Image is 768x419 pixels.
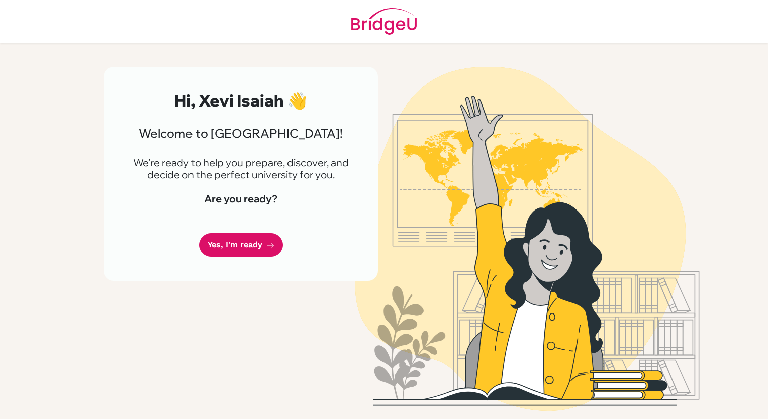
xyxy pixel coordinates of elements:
[128,157,354,181] p: We're ready to help you prepare, discover, and decide on the perfect university for you.
[128,91,354,110] h2: Hi, Xevi Isaiah 👋
[199,233,283,257] a: Yes, I'm ready
[128,193,354,205] h4: Are you ready?
[128,126,354,141] h3: Welcome to [GEOGRAPHIC_DATA]!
